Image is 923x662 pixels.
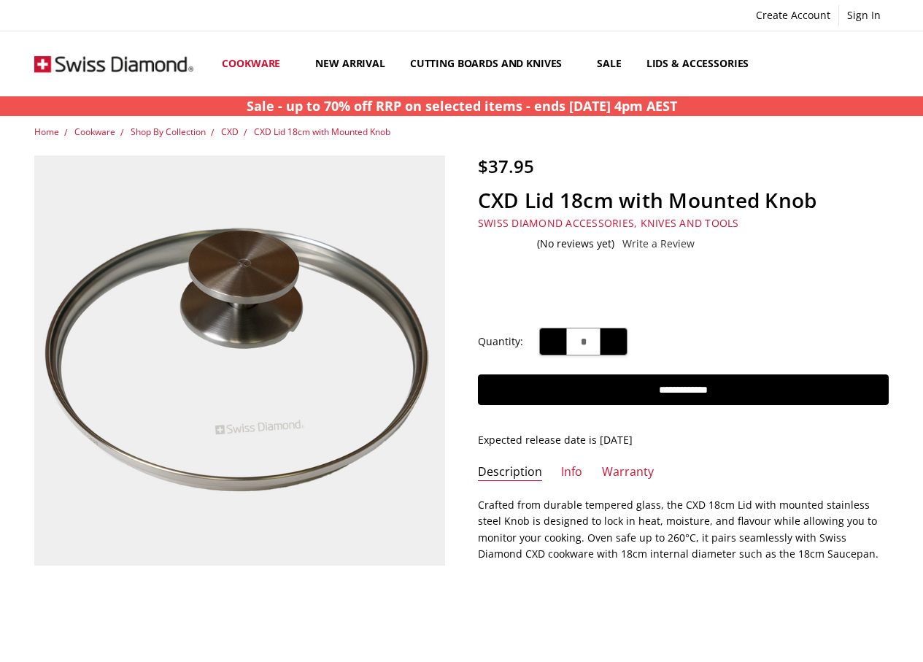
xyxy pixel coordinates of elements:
a: CXD Lid 18cm with Mounted Knob [254,126,390,138]
a: Info [561,464,582,481]
p: Crafted from durable tempered glass, the CXD 18cm Lid with mounted stainless steel Knob is design... [478,497,889,563]
img: CXD Lid 18cm with Mounted Knob [34,155,445,566]
a: Cookware [209,31,303,96]
a: Home [34,126,59,138]
img: Free Shipping On Every Order [34,32,193,96]
a: Write a Review [622,238,695,250]
span: $37.95 [478,154,534,178]
a: Lids & Accessories [634,31,771,96]
a: CXD [221,126,239,138]
a: Top Sellers [771,31,860,96]
label: Quantity: [478,334,523,350]
a: Create Account [748,5,838,26]
a: Cutting boards and knives [398,31,585,96]
h1: CXD Lid 18cm with Mounted Knob [478,188,889,213]
a: Warranty [602,464,654,481]
a: Sign In [839,5,889,26]
a: Swiss Diamond Accessories, Knives and Tools [478,216,739,230]
a: Shop By Collection [131,126,206,138]
p: Expected release date is [DATE] [478,432,889,448]
strong: Sale - up to 70% off RRP on selected items - ends [DATE] 4pm AEST [247,97,677,115]
a: Description [478,464,542,481]
span: (No reviews yet) [537,238,614,250]
a: Sale [584,31,633,96]
a: New arrival [303,31,397,96]
a: Cookware [74,126,115,138]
